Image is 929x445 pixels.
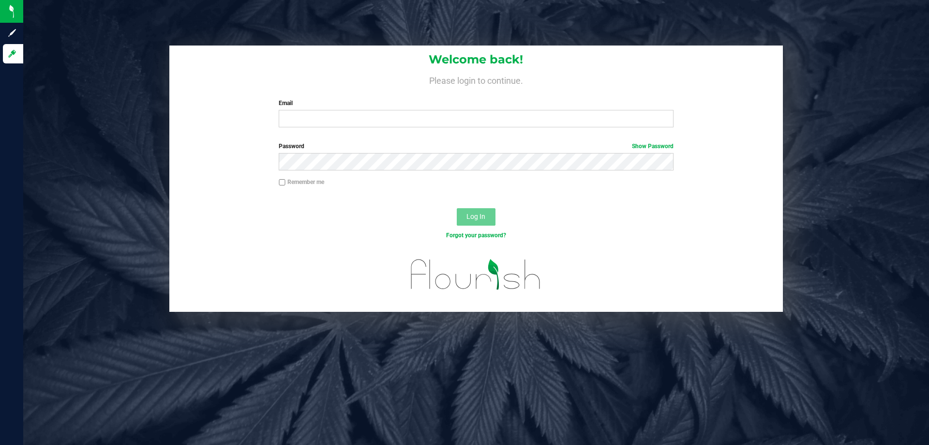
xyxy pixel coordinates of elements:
[279,178,324,186] label: Remember me
[169,74,783,85] h4: Please login to continue.
[279,99,673,107] label: Email
[279,143,304,150] span: Password
[399,250,553,299] img: flourish_logo.svg
[466,213,485,220] span: Log In
[169,53,783,66] h1: Welcome back!
[7,49,17,59] inline-svg: Log in
[446,232,506,239] a: Forgot your password?
[632,143,674,150] a: Show Password
[7,28,17,38] inline-svg: Sign up
[457,208,495,226] button: Log In
[279,179,285,186] input: Remember me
